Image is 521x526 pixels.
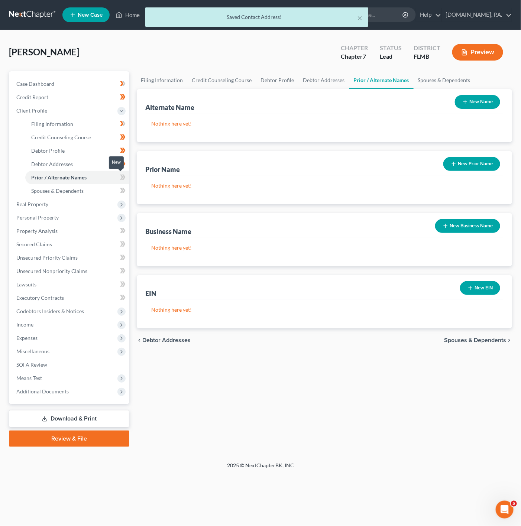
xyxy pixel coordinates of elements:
[31,188,84,194] span: Spouses & Dependents
[16,348,49,354] span: Miscellaneous
[357,13,362,22] button: ×
[31,147,65,154] span: Debtor Profile
[380,52,402,61] div: Lead
[496,501,514,519] iframe: Intercom live chat
[10,251,129,264] a: Unsecured Priority Claims
[10,278,129,291] a: Lawsuits
[109,156,124,169] div: New
[25,158,129,171] a: Debtor Addresses
[137,337,143,343] i: chevron_left
[16,388,69,394] span: Additional Documents
[16,214,59,221] span: Personal Property
[349,71,414,89] a: Prior / Alternate Names
[10,358,129,371] a: SOFA Review
[16,107,47,114] span: Client Profile
[299,71,349,89] a: Debtor Addresses
[25,117,129,131] a: Filing Information
[363,53,366,60] span: 7
[16,81,54,87] span: Case Dashboard
[188,71,256,89] a: Credit Counseling Course
[460,281,500,295] button: New EIN
[25,144,129,158] a: Debtor Profile
[16,228,58,234] span: Property Analysis
[444,337,512,343] button: Spouses & Dependents chevron_right
[16,241,52,247] span: Secured Claims
[9,46,79,57] span: [PERSON_NAME]
[9,410,129,428] a: Download & Print
[16,335,38,341] span: Expenses
[25,131,129,144] a: Credit Counseling Course
[31,161,73,167] span: Debtor Addresses
[414,71,475,89] a: Spouses & Dependents
[25,171,129,184] a: Prior / Alternate Names
[16,295,64,301] span: Executory Contracts
[31,134,91,140] span: Credit Counseling Course
[341,52,368,61] div: Chapter
[10,291,129,305] a: Executory Contracts
[414,52,440,61] div: FLMB
[16,268,87,274] span: Unsecured Nonpriority Claims
[143,337,191,343] span: Debtor Addresses
[9,431,129,447] a: Review & File
[10,91,129,104] a: Credit Report
[341,44,368,52] div: Chapter
[151,13,362,21] div: Saved Contact Address!
[25,184,129,198] a: Spouses & Dependents
[16,254,78,261] span: Unsecured Priority Claims
[16,308,84,314] span: Codebtors Insiders & Notices
[137,71,188,89] a: Filing Information
[137,337,191,343] button: chevron_left Debtor Addresses
[16,321,33,328] span: Income
[511,501,517,507] span: 5
[444,337,506,343] span: Spouses & Dependents
[146,227,192,236] div: Business Name
[443,157,500,171] button: New Prior Name
[380,44,402,52] div: Status
[152,306,498,314] p: Nothing here yet!
[152,182,498,189] p: Nothing here yet!
[256,71,299,89] a: Debtor Profile
[16,201,48,207] span: Real Property
[146,165,180,174] div: Prior Name
[16,281,36,288] span: Lawsuits
[16,94,48,100] span: Credit Report
[16,361,47,368] span: SOFA Review
[435,219,500,233] button: New Business Name
[10,224,129,238] a: Property Analysis
[49,462,472,475] div: 2025 © NextChapterBK, INC
[506,337,512,343] i: chevron_right
[414,44,440,52] div: District
[152,244,498,251] p: Nothing here yet!
[146,103,195,112] div: Alternate Name
[10,264,129,278] a: Unsecured Nonpriority Claims
[10,238,129,251] a: Secured Claims
[146,289,157,298] div: EIN
[452,44,503,61] button: Preview
[455,95,500,109] button: New Name
[31,121,73,127] span: Filing Information
[16,375,42,381] span: Means Test
[152,120,498,127] p: Nothing here yet!
[10,77,129,91] a: Case Dashboard
[31,174,87,181] span: Prior / Alternate Names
